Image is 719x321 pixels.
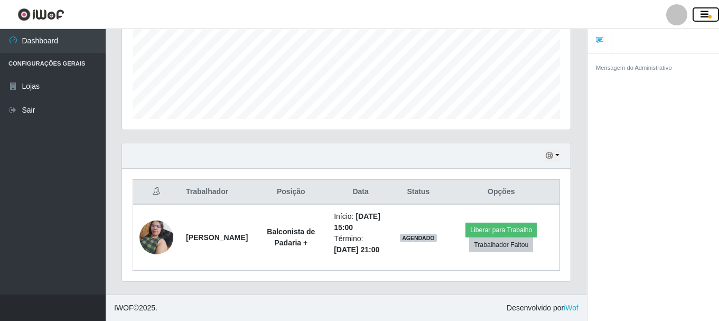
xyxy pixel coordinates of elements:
small: Mensagem do Administrativo [596,65,672,71]
strong: Balconista de Padaria + [267,227,315,247]
th: Data [328,180,394,205]
th: Posição [254,180,328,205]
li: Início: [334,211,387,233]
img: CoreUI Logo [17,8,64,21]
a: iWof [564,304,578,312]
th: Status [394,180,443,205]
span: Desenvolvido por [507,302,578,314]
strong: [PERSON_NAME] [186,233,248,242]
li: Término: [334,233,387,255]
img: 1749692047494.jpeg [139,215,173,260]
th: Trabalhador [180,180,254,205]
button: Liberar para Trabalho [465,223,537,237]
span: IWOF [114,304,134,312]
time: [DATE] 15:00 [334,212,380,232]
button: Trabalhador Faltou [469,237,533,252]
th: Opções [443,180,560,205]
time: [DATE] 21:00 [334,245,379,254]
span: AGENDADO [400,234,437,242]
span: © 2025 . [114,302,157,314]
